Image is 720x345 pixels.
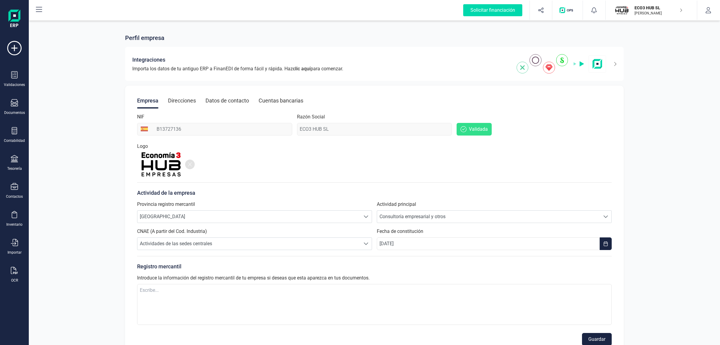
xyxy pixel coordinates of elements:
[137,238,360,250] span: Actividades de las sedes centrales
[600,237,612,250] button: Choose Date
[7,250,22,255] div: Importar
[634,5,682,11] p: ECO3 HUB SL
[137,262,612,271] p: Registro mercantil
[613,1,690,20] button: ECECO3 HUB SL[PERSON_NAME]
[137,143,148,150] p: Logo
[185,160,195,169] div: Eliminar logo
[6,222,22,227] div: Inventario
[377,237,600,250] input: dd/mm/aaaa
[293,66,310,72] span: clic aquí
[137,93,158,108] div: Empresa
[132,65,343,72] span: Importa los datos de tu antiguo ERP a FinanEDI de forma fácil y rápida. Haz para comenzar.
[377,201,416,208] label: Actividad principal
[4,110,25,115] div: Documentos
[377,228,423,235] label: Fecha de constitución
[132,56,165,64] span: Integraciones
[11,278,18,283] div: OCR
[137,189,612,197] p: Actividad de la empresa
[137,211,360,223] span: [GEOGRAPHIC_DATA]
[137,201,195,208] label: Provincia registro mercantil
[7,166,22,171] div: Tesorería
[634,11,682,16] p: [PERSON_NAME]
[456,1,529,20] button: Solicitar financiación
[4,82,25,87] div: Validaciones
[142,152,181,176] img: logo
[6,194,23,199] div: Contactos
[469,126,488,133] span: Validada
[137,113,144,121] label: NIF
[556,1,579,20] button: Logo de OPS
[125,34,164,42] span: Perfil empresa
[168,93,196,108] div: Direcciones
[463,4,522,16] div: Solicitar financiación
[4,138,25,143] div: Contabilidad
[297,113,325,121] label: Razón Social
[137,228,207,235] label: CNAE (A partir del Cod. Industria)
[8,10,20,29] img: Logo Finanedi
[517,54,606,74] img: integrations-img
[377,211,600,223] span: Consultoría empresarial y otros
[559,7,575,13] img: Logo de OPS
[259,93,303,108] div: Cuentas bancarias
[205,93,249,108] div: Datos de contacto
[137,274,370,282] label: Introduce la información del registro mercantil de tu empresa si deseas que esta aparezca en tus ...
[615,4,628,17] img: EC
